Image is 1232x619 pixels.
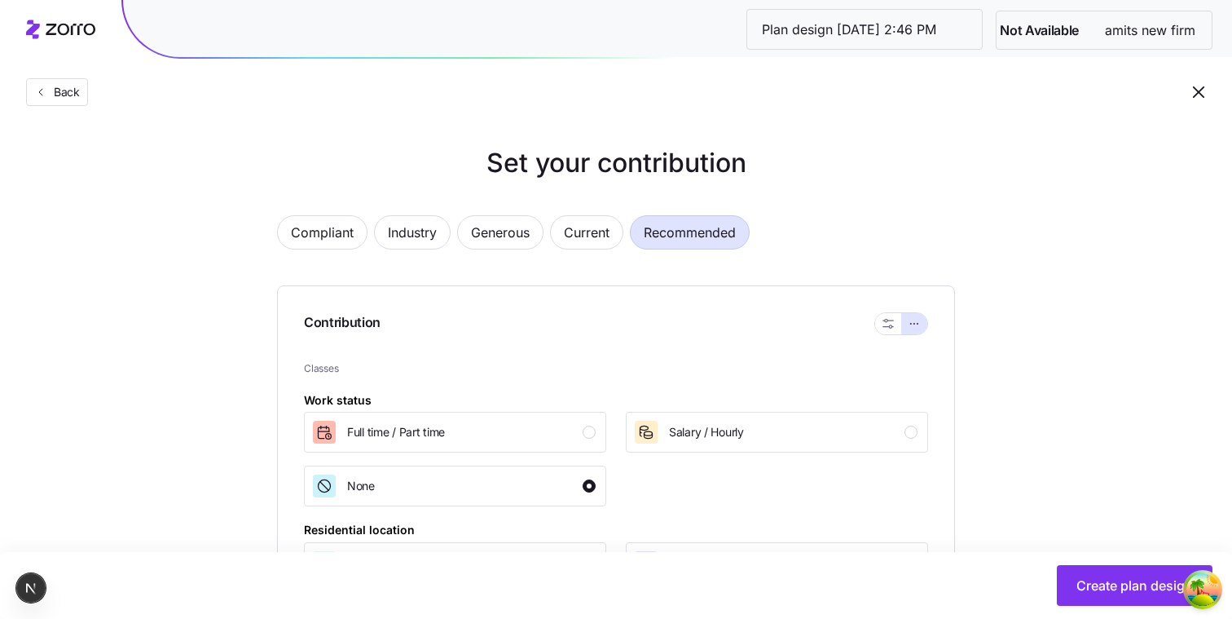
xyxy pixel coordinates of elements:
span: Industry [388,216,437,249]
span: Compliant [291,216,354,249]
button: Open Tanstack query devtools [1186,573,1219,606]
span: Back [47,84,80,100]
div: Residential location [304,521,415,539]
span: Generous [471,216,530,249]
span: Contribution [304,312,381,335]
span: Current [564,216,609,249]
button: Back [26,78,88,106]
span: Classes [304,361,928,377]
button: Current [550,215,623,250]
span: Not Available [1000,20,1079,41]
button: Industry [374,215,451,250]
span: Full time / Part time [347,424,445,440]
span: Recommended [644,216,736,249]
button: Recommended [630,215,750,250]
span: Salary / Hourly [669,424,744,440]
h1: Set your contribution [212,144,1020,183]
button: Create plan design [1057,565,1212,606]
div: Work status [304,391,372,409]
span: amits new firm [1092,20,1208,41]
span: None [347,478,375,494]
span: Create plan design [1076,576,1193,595]
button: Compliant [277,215,367,250]
button: Generous [457,215,543,250]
